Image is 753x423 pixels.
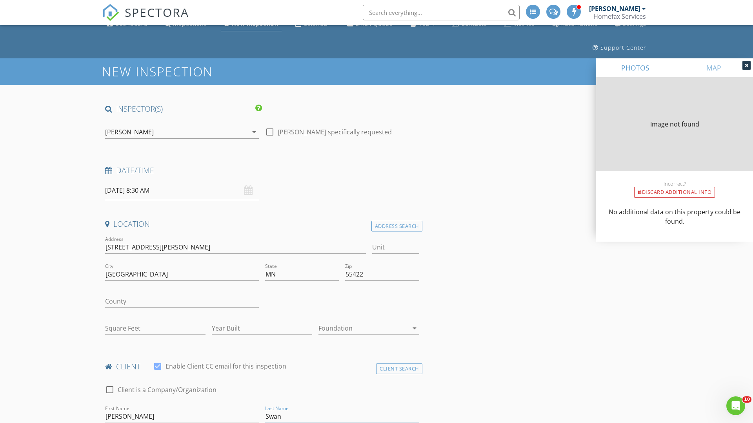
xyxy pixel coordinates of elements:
[105,128,154,136] div: [PERSON_NAME]
[593,13,646,20] div: Homefax Services
[102,65,276,78] h1: New Inspection
[742,396,751,403] span: 10
[278,128,392,136] label: [PERSON_NAME] specifically requested
[634,187,715,198] div: Discard Additional info
[249,127,259,137] i: arrow_drop_down
[105,165,419,175] h4: Date/Time
[596,58,675,77] a: PHOTOS
[410,324,419,333] i: arrow_drop_down
[105,181,259,200] input: Select date
[105,104,262,114] h4: INSPECTOR(S)
[726,396,745,415] iframe: Intercom live chat
[105,219,419,229] h4: Location
[125,4,189,20] span: SPECTORA
[600,44,646,51] div: Support Center
[363,5,520,20] input: Search everything...
[166,362,286,370] label: Enable Client CC email for this inspection
[589,5,640,13] div: [PERSON_NAME]
[105,362,419,372] h4: client
[371,221,422,231] div: Address Search
[118,386,216,394] label: Client is a Company/Organization
[606,207,744,226] p: No additional data on this property could be found.
[102,4,119,21] img: The Best Home Inspection Software - Spectora
[675,58,753,77] a: MAP
[376,363,422,374] div: Client Search
[102,11,189,27] a: SPECTORA
[596,181,753,187] div: Incorrect?
[589,41,649,55] a: Support Center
